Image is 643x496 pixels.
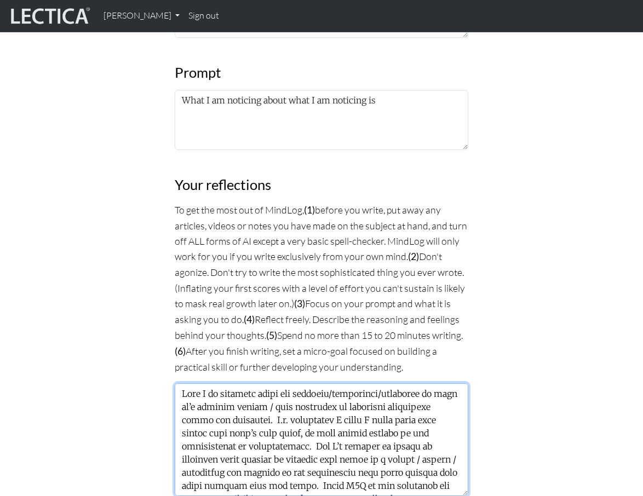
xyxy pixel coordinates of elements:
a: [PERSON_NAME] [99,4,184,27]
strong: (3) [294,298,305,309]
strong: (2) [408,251,419,262]
strong: (6) [175,345,186,357]
img: lecticalive [8,5,90,26]
a: Sign out [184,4,223,27]
strong: (1) [304,204,315,216]
h3: Your reflections [175,176,468,193]
h3: Prompt [175,64,468,81]
p: To get the most out of MindLog, before you write, put away any articles, videos or notes you have... [175,202,468,375]
strong: (4) [244,314,255,325]
strong: (5) [266,330,277,341]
